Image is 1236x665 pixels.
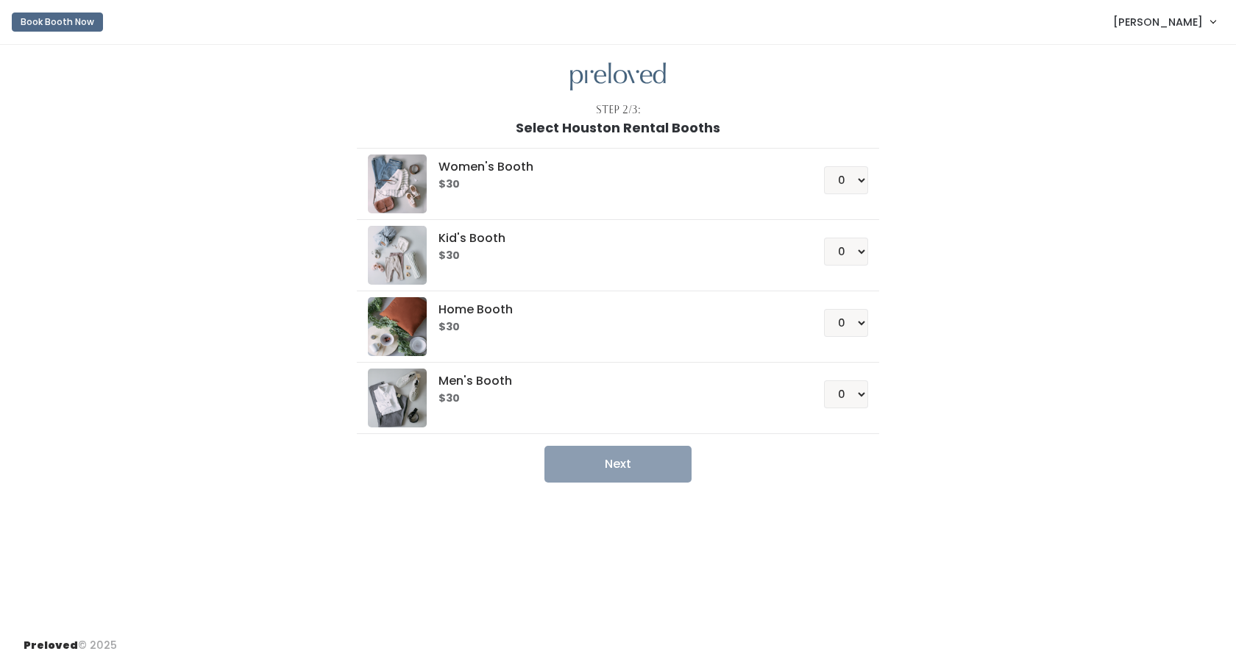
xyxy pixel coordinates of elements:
h1: Select Houston Rental Booths [516,121,720,135]
h5: Kid's Booth [438,232,788,245]
button: Next [544,446,692,483]
a: [PERSON_NAME] [1098,6,1230,38]
h5: Women's Booth [438,160,788,174]
div: © 2025 [24,626,117,653]
img: preloved logo [368,154,427,213]
img: preloved logo [368,297,427,356]
img: preloved logo [368,369,427,427]
h6: $30 [438,393,788,405]
button: Book Booth Now [12,13,103,32]
h5: Home Booth [438,303,788,316]
div: Step 2/3: [596,102,641,118]
h5: Men's Booth [438,374,788,388]
h6: $30 [438,179,788,191]
a: Book Booth Now [12,6,103,38]
img: preloved logo [368,226,427,285]
h6: $30 [438,250,788,262]
h6: $30 [438,321,788,333]
span: [PERSON_NAME] [1113,14,1203,30]
span: Preloved [24,638,78,652]
img: preloved logo [570,63,666,91]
